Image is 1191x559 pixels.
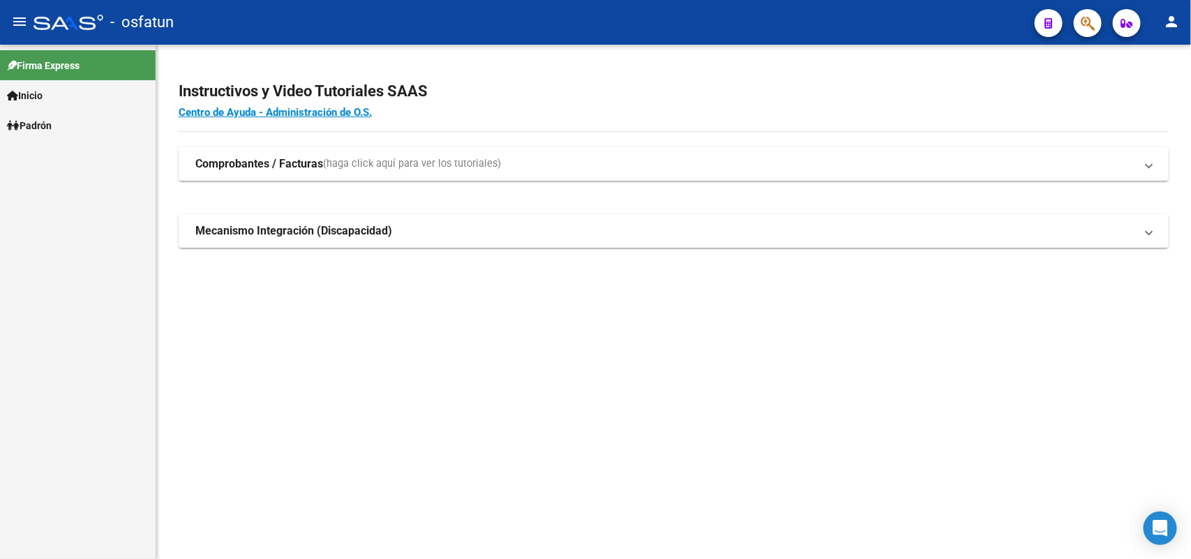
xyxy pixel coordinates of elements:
span: Padrón [7,118,52,133]
strong: Mecanismo Integración (Discapacidad) [195,223,392,239]
mat-expansion-panel-header: Comprobantes / Facturas(haga click aquí para ver los tutoriales) [179,147,1169,181]
span: - osfatun [110,7,174,38]
mat-expansion-panel-header: Mecanismo Integración (Discapacidad) [179,214,1169,248]
mat-icon: menu [11,13,28,30]
h2: Instructivos y Video Tutoriales SAAS [179,78,1169,105]
span: Inicio [7,88,43,103]
strong: Comprobantes / Facturas [195,156,323,172]
span: (haga click aquí para ver los tutoriales) [323,156,501,172]
mat-icon: person [1163,13,1180,30]
a: Centro de Ayuda - Administración de O.S. [179,106,372,119]
div: Open Intercom Messenger [1144,512,1177,545]
span: Firma Express [7,58,80,73]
